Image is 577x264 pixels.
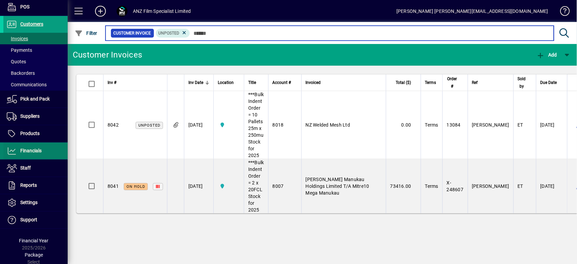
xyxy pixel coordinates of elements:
span: AKL Warehouse [218,121,240,129]
span: ***Bulk Indent Order = 10 Pallets 25m x 250mu Stock for 2025 [248,92,264,158]
span: Invoiced [306,79,321,86]
span: Support [20,217,37,222]
span: AKL Warehouse [218,182,240,190]
span: Inv # [108,79,116,86]
span: Settings [20,200,38,205]
div: Inv # [108,79,163,86]
span: Package [25,252,43,258]
span: Financials [20,148,42,153]
span: 13084 [447,122,461,128]
span: Account # [273,79,291,86]
span: X-248607 [447,180,464,192]
div: Total ($) [390,79,417,86]
span: Backorders [7,70,35,76]
span: Products [20,131,40,136]
a: Suppliers [3,108,68,125]
button: Profile [111,5,133,17]
span: Financial Year [19,238,49,243]
span: Unposted [159,31,180,36]
span: Location [218,79,234,86]
a: Payments [3,44,68,56]
div: Invoiced [306,79,382,86]
span: 8041 [108,183,119,189]
a: Products [3,125,68,142]
span: On hold [126,184,145,189]
div: Customer Invoices [73,49,142,60]
span: Total ($) [396,79,411,86]
td: [DATE] [184,159,213,213]
a: Backorders [3,67,68,79]
a: Settings [3,194,68,211]
span: Ref [472,79,478,86]
span: ET [518,183,524,189]
a: Financials [3,142,68,159]
span: 8007 [273,183,284,189]
span: ET [518,122,524,128]
span: Add [537,52,557,58]
a: Communications [3,79,68,90]
span: 8042 [108,122,119,128]
button: Filter [73,27,99,39]
span: Filter [75,30,97,36]
span: Title [248,79,256,86]
span: Communications [7,82,47,87]
span: POS [20,4,29,9]
a: Reports [3,177,68,194]
span: Payments [7,47,32,53]
div: Sold by [518,75,532,90]
a: Knowledge Base [555,1,569,23]
span: Due Date [540,79,557,86]
div: Title [248,79,264,86]
div: Location [218,79,240,86]
span: Pick and Pack [20,96,50,102]
span: Reports [20,182,37,188]
td: [DATE] [184,91,213,159]
button: Add [90,5,111,17]
span: [PERSON_NAME] [472,122,509,128]
span: [PERSON_NAME] Manukau Holdings Limited T/A Mitre10 Mega Manukau [306,177,369,196]
td: [DATE] [536,159,567,213]
span: Suppliers [20,113,40,119]
a: Invoices [3,33,68,44]
span: Customer Invoice [114,30,151,37]
span: Terms [425,122,438,128]
span: Unposted [138,123,160,128]
span: Inv Date [188,79,203,86]
div: Order # [447,75,464,90]
span: Customers [20,21,43,27]
span: 8018 [273,122,284,128]
td: 0.00 [386,91,421,159]
span: Terms [425,79,436,86]
span: Quotes [7,59,26,64]
a: Support [3,212,68,228]
span: Invoices [7,36,28,41]
div: Ref [472,79,509,86]
div: Due Date [540,79,563,86]
button: Add [535,49,559,61]
span: Terms [425,183,438,189]
span: Sold by [518,75,526,90]
div: ANZ Film Specialist Limited [133,6,191,17]
mat-chip: Customer Invoice Status: Unposted [156,29,190,38]
div: Inv Date [188,79,209,86]
span: Order # [447,75,458,90]
span: NZ Welded Mesh Ltd [306,122,350,128]
span: ***Bulk Indent Order = 2 x 20FCL Stock for 2025 [248,160,264,213]
span: [PERSON_NAME] [472,183,509,189]
a: Quotes [3,56,68,67]
a: Staff [3,160,68,177]
td: [DATE] [536,91,567,159]
span: Staff [20,165,31,171]
div: [PERSON_NAME] [PERSON_NAME][EMAIL_ADDRESS][DOMAIN_NAME] [396,6,548,17]
a: Pick and Pack [3,91,68,108]
div: Account # [273,79,297,86]
td: 73416.00 [386,159,421,213]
